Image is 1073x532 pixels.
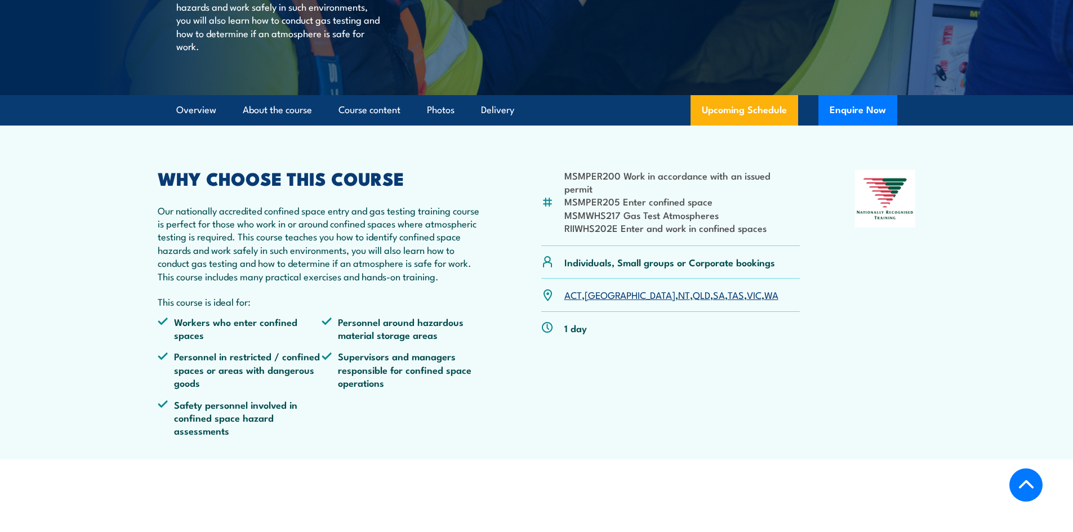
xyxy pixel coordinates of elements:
[564,288,582,301] a: ACT
[322,315,486,342] li: Personnel around hazardous material storage areas
[693,288,710,301] a: QLD
[713,288,725,301] a: SA
[678,288,690,301] a: NT
[728,288,744,301] a: TAS
[158,350,322,389] li: Personnel in restricted / confined spaces or areas with dangerous goods
[691,95,798,126] a: Upcoming Schedule
[564,208,800,221] li: MSMWHS217 Gas Test Atmospheres
[564,195,800,208] li: MSMPER205 Enter confined space
[158,315,322,342] li: Workers who enter confined spaces
[564,169,800,195] li: MSMPER200 Work in accordance with an issued permit
[176,95,216,125] a: Overview
[564,221,800,234] li: RIIWHS202E Enter and work in confined spaces
[564,256,775,269] p: Individuals, Small groups or Corporate bookings
[818,95,897,126] button: Enquire Now
[339,95,400,125] a: Course content
[158,204,487,283] p: Our nationally accredited confined space entry and gas testing training course is perfect for tho...
[322,350,486,389] li: Supervisors and managers responsible for confined space operations
[585,288,675,301] a: [GEOGRAPHIC_DATA]
[158,398,322,437] li: Safety personnel involved in confined space hazard assessments
[764,288,778,301] a: WA
[243,95,312,125] a: About the course
[481,95,514,125] a: Delivery
[427,95,455,125] a: Photos
[747,288,762,301] a: VIC
[564,321,587,334] p: 1 day
[158,170,487,186] h2: WHY CHOOSE THIS COURSE
[855,170,916,227] img: Nationally Recognised Training logo.
[158,295,487,308] p: This course is ideal for:
[564,288,778,301] p: , , , , , , ,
